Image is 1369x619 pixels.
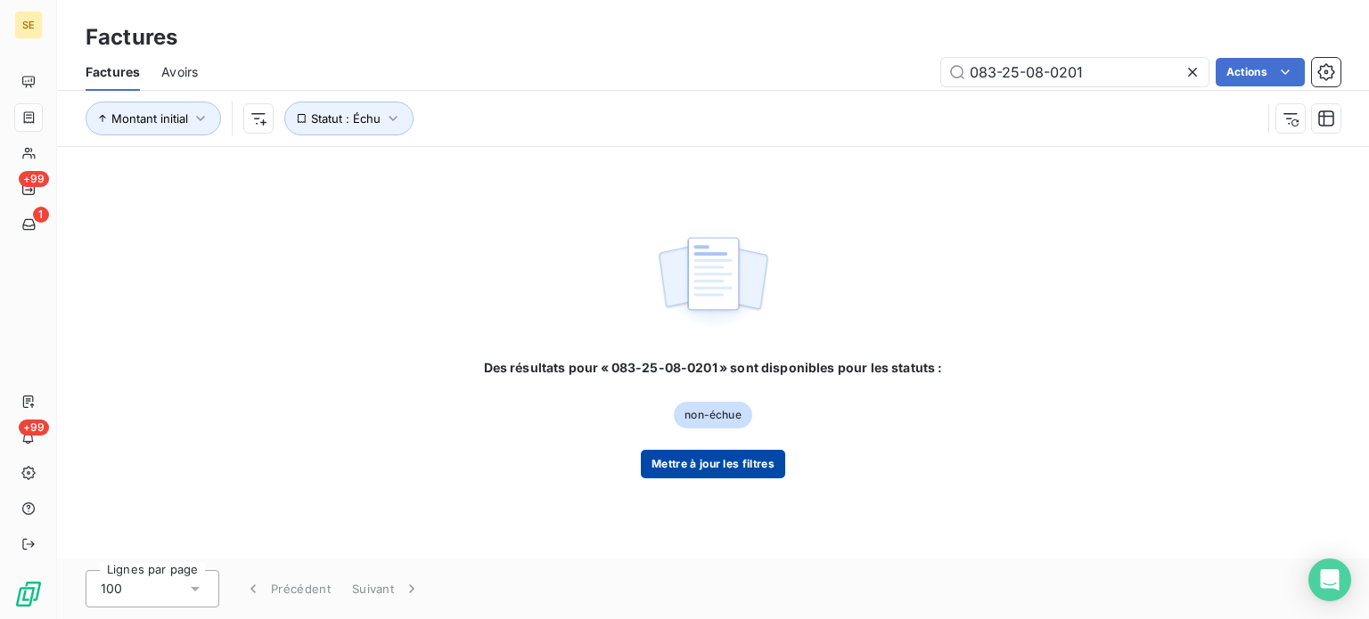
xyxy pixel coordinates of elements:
span: Statut : Échu [311,111,381,126]
button: Suivant [341,570,431,607]
span: non-échue [674,402,751,428]
span: Factures [86,63,140,81]
div: Open Intercom Messenger [1308,558,1351,601]
button: Statut : Échu [284,102,414,135]
span: +99 [19,171,49,187]
button: Montant initial [86,102,221,135]
input: Rechercher [941,58,1209,86]
h3: Factures [86,21,177,53]
div: SE [14,11,43,39]
span: Montant initial [111,111,188,126]
span: Avoirs [161,63,198,81]
span: +99 [19,419,49,436]
span: 100 [101,580,122,598]
button: Mettre à jour les filtres [641,450,785,478]
button: Précédent [234,570,341,607]
img: Logo LeanPay [14,580,43,608]
img: empty state [656,227,770,338]
button: Actions [1216,58,1305,86]
span: Des résultats pour « 083-25-08-0201 » sont disponibles pour les statuts : [484,359,943,377]
span: 1 [33,207,49,223]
